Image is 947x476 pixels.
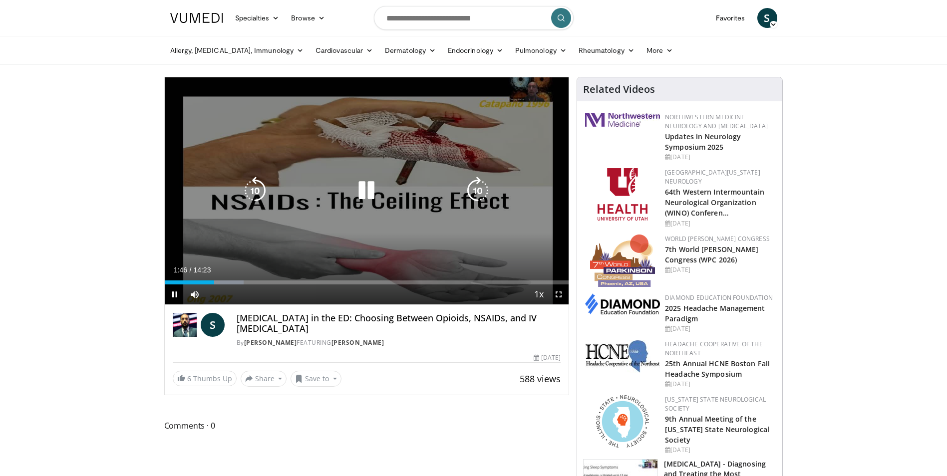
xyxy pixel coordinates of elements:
a: More [640,40,679,60]
button: Playback Rate [529,284,549,304]
div: By FEATURING [237,338,561,347]
a: 25th Annual HCNE Boston Fall Headache Symposium [665,359,770,379]
a: Updates in Neurology Symposium 2025 [665,132,741,152]
span: 1:46 [174,266,187,274]
a: Rheumatology [573,40,640,60]
a: Diamond Education Foundation [665,293,773,302]
a: Dermatology [379,40,442,60]
a: Pulmonology [509,40,573,60]
button: Save to [291,371,341,387]
a: 64th Western Intermountain Neurological Organization (WINO) Conferen… [665,187,764,218]
div: [DATE] [665,446,774,455]
a: Headache Cooperative of the Northeast [665,340,763,357]
h4: Related Videos [583,83,655,95]
a: [PERSON_NAME] [331,338,384,347]
button: Pause [165,284,185,304]
div: [DATE] [665,380,774,389]
span: 588 views [520,373,561,385]
span: Comments 0 [164,419,570,432]
div: Progress Bar [165,280,569,284]
div: [DATE] [665,324,774,333]
img: 6c52f715-17a6-4da1-9b6c-8aaf0ffc109f.jpg.150x105_q85_autocrop_double_scale_upscale_version-0.2.jpg [585,340,660,373]
a: [GEOGRAPHIC_DATA][US_STATE] Neurology [665,168,760,186]
img: VuMedi Logo [170,13,223,23]
a: Favorites [710,8,751,28]
a: Cardiovascular [310,40,379,60]
a: S [201,313,225,337]
a: 7th World [PERSON_NAME] Congress (WPC 2026) [665,244,758,264]
a: 2025 Headache Management Paradigm [665,303,765,323]
span: 14:23 [193,266,211,274]
a: Northwestern Medicine Neurology and [MEDICAL_DATA] [665,113,768,130]
span: / [190,266,192,274]
img: d0406666-9e5f-4b94-941b-f1257ac5ccaf.png.150x105_q85_autocrop_double_scale_upscale_version-0.2.png [585,293,660,314]
a: Specialties [229,8,286,28]
a: Browse [285,8,331,28]
a: S [757,8,777,28]
div: [DATE] [665,265,774,274]
video-js: Video Player [165,77,569,305]
h4: [MEDICAL_DATA] in the ED: Choosing Between Opioids, NSAIDs, and IV [MEDICAL_DATA] [237,313,561,334]
a: [PERSON_NAME] [244,338,297,347]
div: [DATE] [665,219,774,228]
div: [DATE] [534,353,561,362]
div: [DATE] [665,153,774,162]
input: Search topics, interventions [374,6,574,30]
a: Endocrinology [442,40,509,60]
img: 16fe1da8-a9a0-4f15-bd45-1dd1acf19c34.png.150x105_q85_autocrop_double_scale_upscale_version-0.2.png [590,235,655,287]
img: f6362829-b0a3-407d-a044-59546adfd345.png.150x105_q85_autocrop_double_scale_upscale_version-0.2.png [598,168,647,221]
a: 6 Thumbs Up [173,371,237,386]
span: 6 [187,374,191,383]
button: Share [241,371,287,387]
a: Allergy, [MEDICAL_DATA], Immunology [164,40,310,60]
a: 9th Annual Meeting of the [US_STATE] State Neurological Society [665,414,769,445]
a: [US_STATE] State Neurological Society [665,395,766,413]
button: Mute [185,284,205,304]
a: World [PERSON_NAME] Congress [665,235,770,243]
button: Fullscreen [549,284,569,304]
img: 2a462fb6-9365-492a-ac79-3166a6f924d8.png.150x105_q85_autocrop_double_scale_upscale_version-0.2.jpg [585,113,660,127]
img: Dr. Sergey Motov [173,313,197,337]
img: 71a8b48c-8850-4916-bbdd-e2f3ccf11ef9.png.150x105_q85_autocrop_double_scale_upscale_version-0.2.png [596,395,649,448]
